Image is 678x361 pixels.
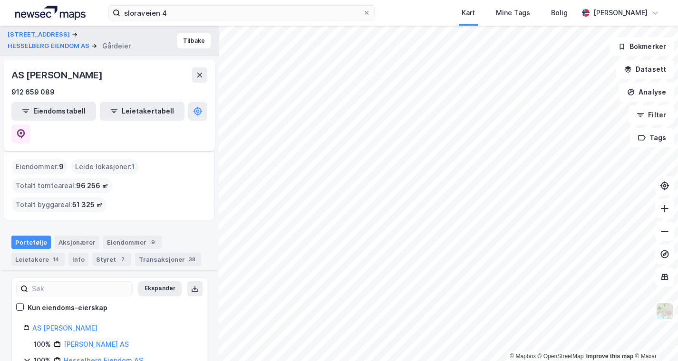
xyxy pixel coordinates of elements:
[8,30,72,39] button: [STREET_ADDRESS]
[100,102,184,121] button: Leietakertabell
[138,281,182,296] button: Ekspander
[71,159,139,174] div: Leide lokasjoner :
[76,180,108,191] span: 96 256 ㎡
[510,353,536,360] a: Mapbox
[12,159,68,174] div: Eiendommer :
[51,255,61,264] div: 14
[630,315,678,361] iframe: Chat Widget
[616,60,674,79] button: Datasett
[11,253,65,266] div: Leietakere
[132,161,135,172] span: 1
[629,105,674,124] button: Filter
[538,353,584,360] a: OpenStreetMap
[12,197,107,212] div: Totalt byggareal :
[551,7,568,19] div: Bolig
[11,236,51,249] div: Portefølje
[610,37,674,56] button: Bokmerker
[148,237,158,247] div: 9
[656,302,674,320] img: Z
[496,7,530,19] div: Mine Tags
[177,33,211,48] button: Tilbake
[135,253,201,266] div: Transaksjoner
[593,7,648,19] div: [PERSON_NAME]
[55,236,99,249] div: Aksjonærer
[11,102,96,121] button: Eiendomstabell
[102,40,131,52] div: Gårdeier
[28,302,107,313] div: Kun eiendoms-eierskap
[187,255,197,264] div: 38
[64,340,129,348] a: [PERSON_NAME] AS
[630,128,674,147] button: Tags
[118,255,127,264] div: 7
[72,199,103,210] span: 51 325 ㎡
[462,7,475,19] div: Kart
[15,6,86,20] img: logo.a4113a55bc3d86da70a041830d287a7e.svg
[92,253,131,266] div: Styret
[630,315,678,361] div: Kontrollprogram for chat
[586,353,633,360] a: Improve this map
[32,324,97,332] a: AS [PERSON_NAME]
[619,83,674,102] button: Analyse
[11,67,105,83] div: AS [PERSON_NAME]
[12,178,112,193] div: Totalt tomteareal :
[103,236,162,249] div: Eiendommer
[11,86,55,98] div: 912 659 089
[68,253,88,266] div: Info
[28,282,132,296] input: Søk
[59,161,64,172] span: 9
[120,6,363,20] input: Søk på adresse, matrikkel, gårdeiere, leietakere eller personer
[8,41,91,51] button: HESSELBERG EIENDOM AS
[34,339,51,350] div: 100%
